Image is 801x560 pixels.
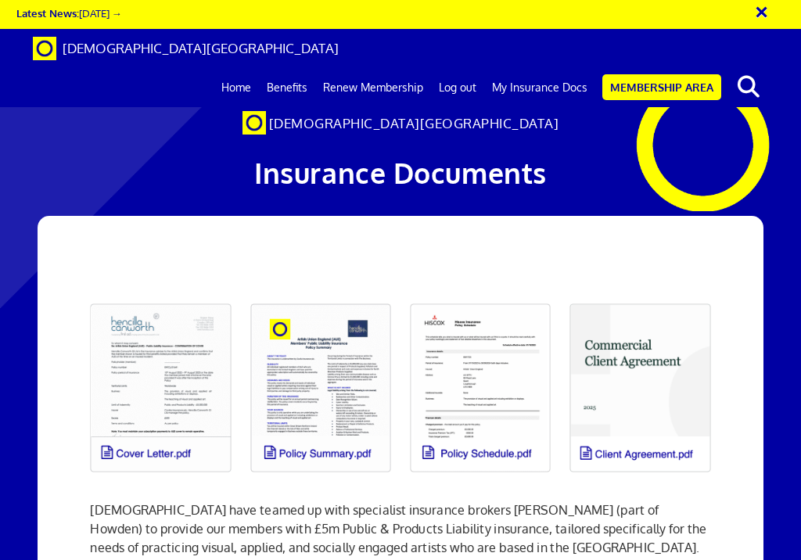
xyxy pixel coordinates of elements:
strong: Latest News: [16,6,79,20]
a: Benefits [259,68,315,107]
span: [DEMOGRAPHIC_DATA][GEOGRAPHIC_DATA] [269,115,559,131]
a: Log out [431,68,484,107]
a: Renew Membership [315,68,431,107]
a: Home [214,68,259,107]
a: Latest News:[DATE] → [16,6,122,20]
a: Brand [DEMOGRAPHIC_DATA][GEOGRAPHIC_DATA] [21,29,350,68]
span: [DEMOGRAPHIC_DATA][GEOGRAPHIC_DATA] [63,40,339,56]
a: My Insurance Docs [484,68,595,107]
p: [DEMOGRAPHIC_DATA] have teamed up with specialist insurance brokers [PERSON_NAME] (part of Howden... [90,482,710,557]
button: search [724,70,772,103]
a: Membership Area [602,74,721,100]
span: Insurance Documents [254,155,547,190]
